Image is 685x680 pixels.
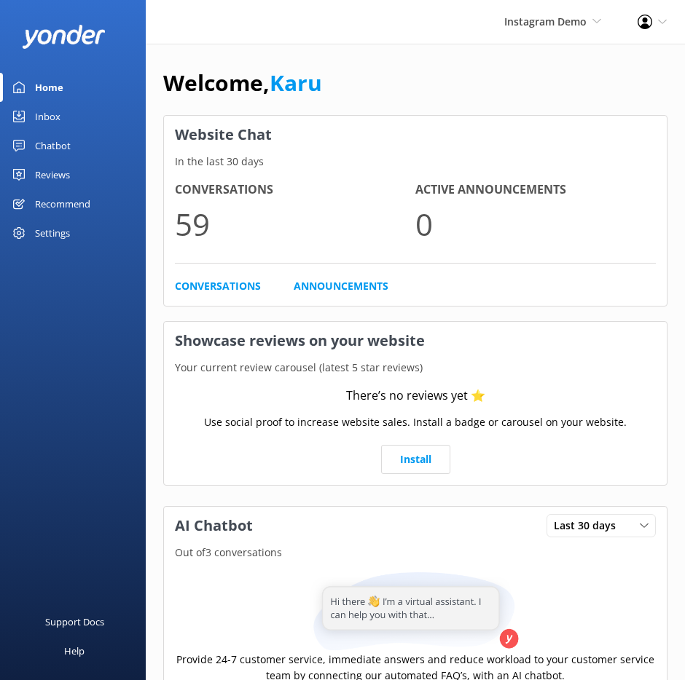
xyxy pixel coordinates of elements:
p: 59 [175,199,415,248]
a: Conversations [175,278,261,294]
a: Install [381,445,450,474]
div: Inbox [35,102,60,131]
div: Home [35,73,63,102]
img: yonder-white-logo.png [22,25,106,49]
div: Settings [35,218,70,248]
div: Reviews [35,160,70,189]
div: There’s no reviews yet ⭐ [346,387,485,406]
p: In the last 30 days [164,154,667,170]
p: Your current review carousel (latest 5 star reviews) [164,360,667,376]
span: Last 30 days [554,518,625,534]
h3: Showcase reviews on your website [164,322,667,360]
h4: Conversations [175,181,415,199]
h3: AI Chatbot [164,507,264,545]
p: Use social proof to increase website sales. Install a badge or carousel on your website. [204,414,627,430]
div: Help [64,636,85,665]
img: assistant... [310,572,521,652]
p: 0 [415,199,656,248]
a: Karu [270,68,322,98]
h1: Welcome, [163,66,322,100]
a: Announcements [294,278,388,294]
div: Chatbot [35,131,71,160]
div: Support Docs [45,607,104,636]
h3: Website Chat [164,116,667,154]
p: Out of 3 conversations [164,545,667,561]
div: Recommend [35,189,90,218]
h4: Active Announcements [415,181,656,199]
span: Instagram Demo [504,15,587,28]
